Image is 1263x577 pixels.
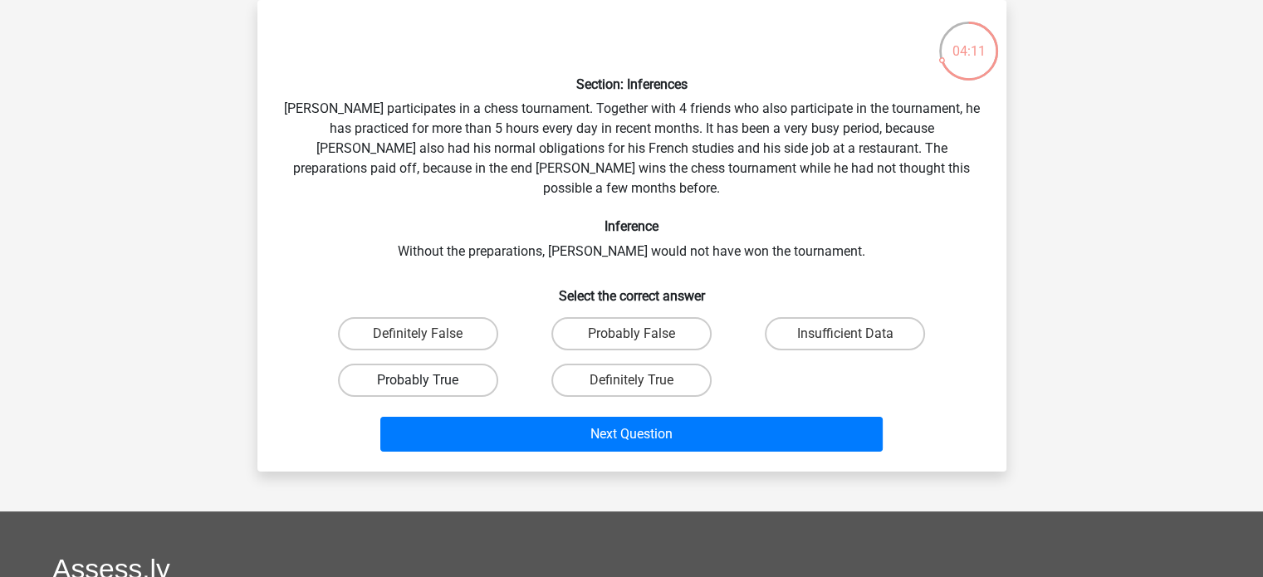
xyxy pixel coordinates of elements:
label: Definitely True [551,364,712,397]
button: Next Question [380,417,883,452]
label: Probably False [551,317,712,350]
label: Definitely False [338,317,498,350]
div: [PERSON_NAME] participates in a chess tournament. Together with 4 friends who also participate in... [264,13,1000,458]
h6: Inference [284,218,980,234]
h6: Section: Inferences [284,76,980,92]
div: 04:11 [937,20,1000,61]
label: Probably True [338,364,498,397]
label: Insufficient Data [765,317,925,350]
h6: Select the correct answer [284,275,980,304]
